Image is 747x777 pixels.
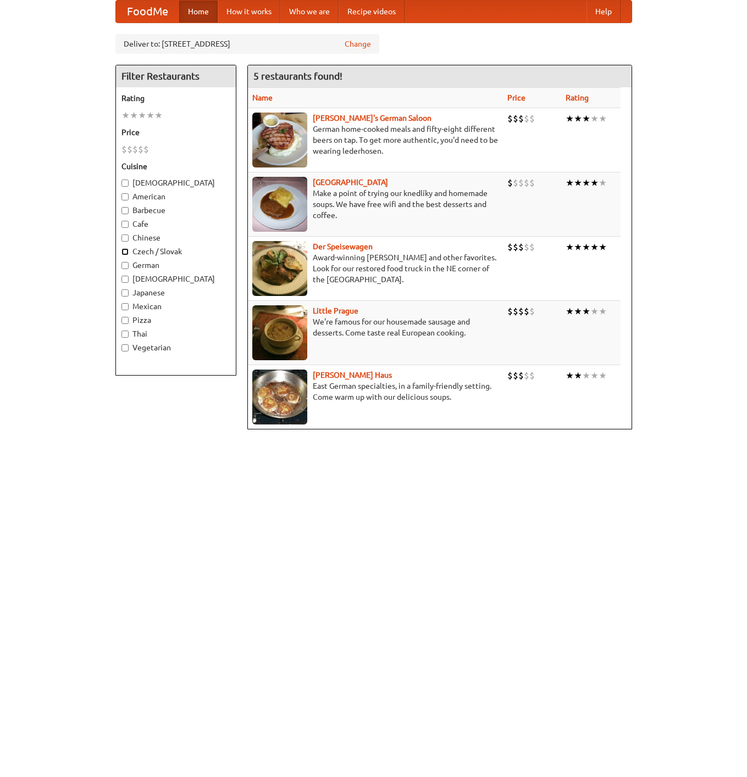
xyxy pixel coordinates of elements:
[590,113,599,125] li: ★
[121,193,129,200] input: American
[518,113,524,125] li: $
[524,113,529,125] li: $
[529,177,535,189] li: $
[121,109,130,121] li: ★
[121,234,129,242] input: Chinese
[566,113,574,125] li: ★
[524,370,529,382] li: $
[252,113,307,167] img: esthers.jpg
[121,315,230,326] label: Pizza
[507,305,513,317] li: $
[582,305,590,317] li: ★
[252,241,307,296] img: speisewagen.jpg
[121,342,230,353] label: Vegetarian
[518,305,524,317] li: $
[513,370,518,382] li: $
[252,370,307,424] img: kohlhaus.jpg
[518,241,524,253] li: $
[513,113,518,125] li: $
[582,177,590,189] li: ★
[599,113,607,125] li: ★
[524,305,529,317] li: $
[313,178,388,187] a: [GEOGRAPHIC_DATA]
[121,328,230,339] label: Thai
[121,219,230,230] label: Cafe
[121,246,230,257] label: Czech / Slovak
[513,241,518,253] li: $
[529,305,535,317] li: $
[513,305,518,317] li: $
[218,1,280,23] a: How it works
[566,305,574,317] li: ★
[252,381,499,403] p: East German specialties, in a family-friendly setting. Come warm up with our delicious soups.
[574,370,582,382] li: ★
[252,252,499,285] p: Award-winning [PERSON_NAME] and other favorites. Look for our restored food truck in the NE corne...
[582,370,590,382] li: ★
[566,177,574,189] li: ★
[252,305,307,360] img: littleprague.jpg
[121,191,230,202] label: American
[138,109,146,121] li: ★
[121,127,230,138] h5: Price
[121,276,129,283] input: [DEMOGRAPHIC_DATA]
[507,370,513,382] li: $
[574,241,582,253] li: ★
[121,331,129,338] input: Thai
[507,93,525,102] a: Price
[121,180,129,187] input: [DEMOGRAPHIC_DATA]
[121,221,129,228] input: Cafe
[179,1,218,23] a: Home
[132,143,138,155] li: $
[586,1,621,23] a: Help
[313,242,373,251] b: Der Speisewagen
[566,241,574,253] li: ★
[138,143,143,155] li: $
[121,317,129,324] input: Pizza
[590,177,599,189] li: ★
[313,306,358,315] a: Little Prague
[121,93,230,104] h5: Rating
[339,1,405,23] a: Recipe videos
[253,71,342,81] ng-pluralize: 5 restaurants found!
[574,113,582,125] li: ★
[518,177,524,189] li: $
[146,109,154,121] li: ★
[313,114,431,122] a: [PERSON_NAME]'s German Saloon
[599,241,607,253] li: ★
[121,287,230,298] label: Japanese
[345,38,371,49] a: Change
[143,143,149,155] li: $
[566,370,574,382] li: ★
[590,370,599,382] li: ★
[121,177,230,188] label: [DEMOGRAPHIC_DATA]
[121,161,230,172] h5: Cuisine
[121,289,129,297] input: Japanese
[524,177,529,189] li: $
[116,65,236,87] h4: Filter Restaurants
[121,344,129,351] input: Vegetarian
[121,303,129,310] input: Mexican
[582,113,590,125] li: ★
[599,370,607,382] li: ★
[121,205,230,216] label: Barbecue
[252,124,499,156] p: German home-cooked meals and fifty-eight different beers on tap. To get more authentic, you'd nee...
[529,370,535,382] li: $
[590,241,599,253] li: ★
[121,248,129,255] input: Czech / Slovak
[121,143,127,155] li: $
[121,262,129,269] input: German
[529,241,535,253] li: $
[116,1,179,23] a: FoodMe
[507,177,513,189] li: $
[252,93,273,102] a: Name
[507,113,513,125] li: $
[574,177,582,189] li: ★
[280,1,339,23] a: Who we are
[121,260,230,271] label: German
[513,177,518,189] li: $
[582,241,590,253] li: ★
[599,305,607,317] li: ★
[599,177,607,189] li: ★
